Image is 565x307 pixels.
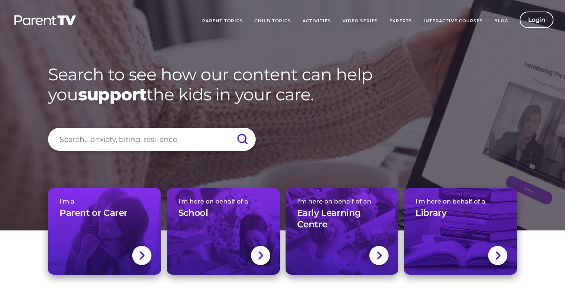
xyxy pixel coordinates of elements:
a: Blog [489,12,514,31]
img: svg+xml;base64,PHN2ZyBlbmFibGUtYmFja2dyb3VuZD0ibmV3IDAgMCAxNC44IDI1LjciIHZpZXdCb3g9IjAgMCAxNC44ID... [139,250,145,260]
a: I'm aParent or Carer [48,188,161,275]
a: Child Topics [249,12,297,31]
h3: Early Learning Centre [297,207,387,230]
h3: Parent or Carer [60,207,128,219]
h1: Search to see how our content can help you the kids in your care. [48,64,517,105]
h3: School [178,207,208,219]
input: Search... anxiety, biting, resilience [48,128,256,151]
a: Activities [297,12,337,31]
span: I'm here on behalf of a [415,198,505,205]
input: Submit [229,128,256,151]
a: Login [520,12,554,28]
img: parenttv-logo-white.4c85aaf.svg [13,15,77,26]
a: I'm here on behalf of aSchool [167,188,280,275]
img: svg+xml;base64,PHN2ZyBlbmFibGUtYmFja2dyb3VuZD0ibmV3IDAgMCAxNC44IDI1LjciIHZpZXdCb3g9IjAgMCAxNC44ID... [495,250,501,260]
a: I'm here on behalf of anEarly Learning Centre [286,188,399,275]
a: Interactive Courses [418,12,489,31]
strong: support [78,84,146,105]
a: Parent Topics [196,12,249,31]
a: Experts [384,12,418,31]
span: I'm here on behalf of an [297,198,387,205]
a: I'm here on behalf of aLibrary [404,188,517,275]
a: Video Series [337,12,384,31]
img: svg+xml;base64,PHN2ZyBlbmFibGUtYmFja2dyb3VuZD0ibmV3IDAgMCAxNC44IDI1LjciIHZpZXdCb3g9IjAgMCAxNC44ID... [376,250,382,260]
img: svg+xml;base64,PHN2ZyBlbmFibGUtYmFja2dyb3VuZD0ibmV3IDAgMCAxNC44IDI1LjciIHZpZXdCb3g9IjAgMCAxNC44ID... [258,250,263,260]
h3: Library [415,207,446,219]
span: I'm here on behalf of a [178,198,268,205]
span: I'm a [60,198,150,205]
